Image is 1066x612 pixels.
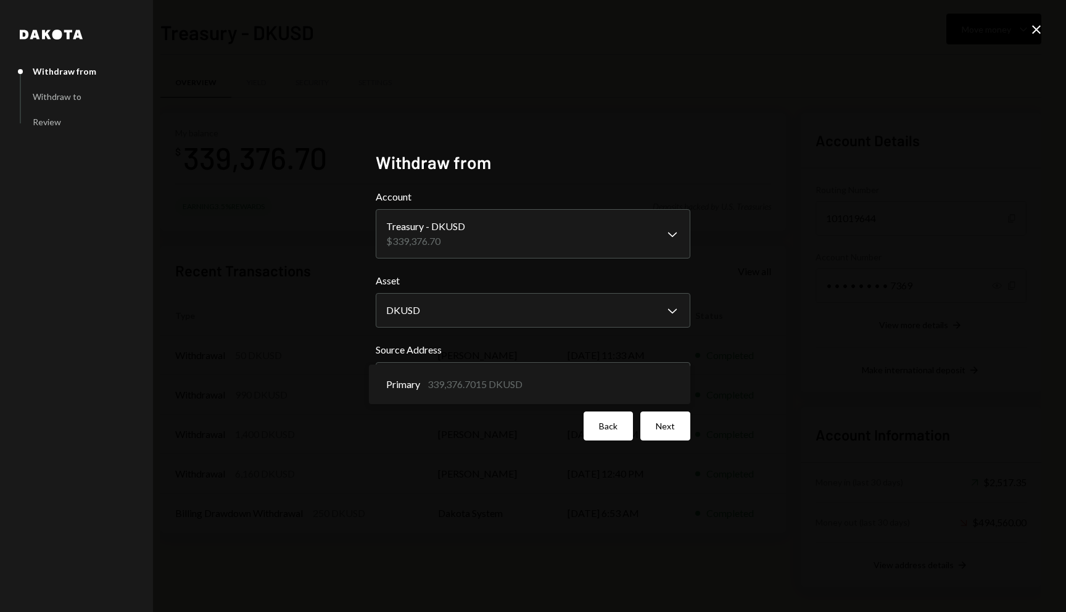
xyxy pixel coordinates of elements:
[386,377,420,392] span: Primary
[376,342,690,357] label: Source Address
[640,411,690,440] button: Next
[33,66,96,76] div: Withdraw from
[376,362,690,397] button: Source Address
[376,209,690,258] button: Account
[33,91,81,102] div: Withdraw to
[376,293,690,328] button: Asset
[376,273,690,288] label: Asset
[428,377,523,392] div: 339,376.7015 DKUSD
[376,151,690,175] h2: Withdraw from
[376,189,690,204] label: Account
[584,411,633,440] button: Back
[33,117,61,127] div: Review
